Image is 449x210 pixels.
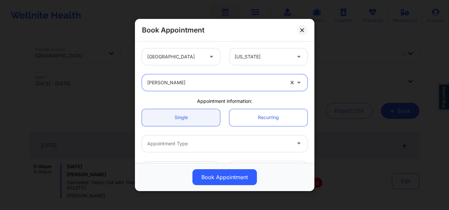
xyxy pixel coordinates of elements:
div: [US_STATE] [235,48,291,65]
a: Recurring [229,109,307,126]
a: Single [142,109,220,126]
div: Appointment information: [137,98,312,105]
div: [GEOGRAPHIC_DATA] [147,48,203,65]
div: [PERSON_NAME] [147,74,284,91]
h2: Book Appointment [142,26,204,35]
input: MM/DD/YYYY [142,161,220,177]
button: Book Appointment [192,169,257,185]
